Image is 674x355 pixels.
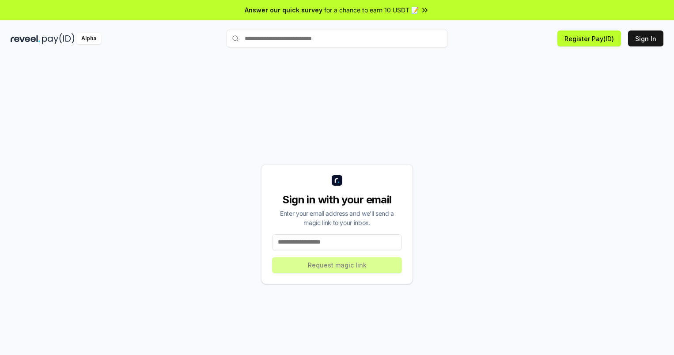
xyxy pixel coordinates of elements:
img: logo_small [332,175,342,186]
div: Alpha [76,33,101,44]
button: Register Pay(ID) [557,31,621,46]
div: Sign in with your email [272,193,402,207]
img: pay_id [42,33,75,44]
span: Answer our quick survey [245,5,322,15]
span: for a chance to earn 10 USDT 📝 [324,5,419,15]
div: Enter your email address and we’ll send a magic link to your inbox. [272,209,402,227]
img: reveel_dark [11,33,40,44]
button: Sign In [628,31,663,46]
